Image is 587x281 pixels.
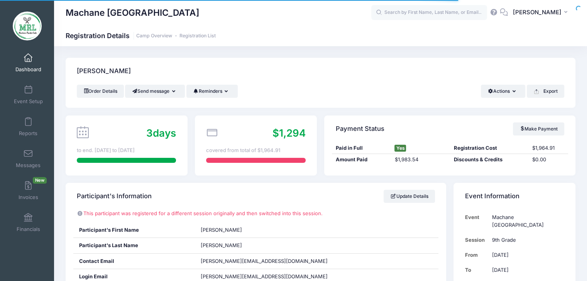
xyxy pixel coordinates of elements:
[10,81,47,108] a: Event Setup
[201,242,242,248] span: [PERSON_NAME]
[488,232,564,248] td: 9th Grade
[14,98,43,105] span: Event Setup
[513,122,564,135] a: Make Payment
[73,222,195,238] div: Participant's First Name
[481,85,525,98] button: Actions
[15,66,41,73] span: Dashboard
[13,12,42,40] img: Machane Racket Lake
[465,263,489,278] td: To
[77,147,176,154] div: to end. [DATE] to [DATE]
[488,248,564,263] td: [DATE]
[66,32,216,40] h1: Registration Details
[10,113,47,140] a: Reports
[450,144,529,152] div: Registration Cost
[73,238,195,253] div: Participant's Last Name
[488,263,564,278] td: [DATE]
[33,177,47,184] span: New
[201,227,242,233] span: [PERSON_NAME]
[201,258,328,264] span: [PERSON_NAME][EMAIL_ADDRESS][DOMAIN_NAME]
[125,85,185,98] button: Send message
[146,125,176,140] div: days
[73,254,195,269] div: Contact Email
[186,85,238,98] button: Reminders
[371,5,487,20] input: Search by First Name, Last Name, or Email...
[529,156,568,164] div: $0.00
[391,156,450,164] div: $1,983.54
[465,210,489,232] td: Event
[10,177,47,204] a: InvoicesNew
[527,85,564,98] button: Export
[16,162,41,169] span: Messages
[508,4,575,22] button: [PERSON_NAME]
[450,156,529,164] div: Discounts & Credits
[384,190,435,203] a: Update Details
[136,33,172,39] a: Camp Overview
[465,186,519,207] h4: Event Information
[513,8,562,17] span: [PERSON_NAME]
[19,194,38,201] span: Invoices
[10,209,47,236] a: Financials
[529,144,568,152] div: $1,964.91
[77,60,131,82] h4: [PERSON_NAME]
[19,130,37,137] span: Reports
[488,210,564,232] td: Machane [GEOGRAPHIC_DATA]
[77,85,124,98] a: Order Details
[206,147,305,154] div: covered from total of $1,964.91
[201,273,328,281] span: [PERSON_NAME][EMAIL_ADDRESS][DOMAIN_NAME]
[272,127,306,139] span: $1,294
[465,248,489,263] td: From
[77,210,435,217] p: This participant was registered for a different session originally and then switched into this se...
[179,33,216,39] a: Registration List
[66,4,199,22] h1: Machane [GEOGRAPHIC_DATA]
[394,145,406,152] span: Yes
[146,127,153,139] span: 3
[17,226,40,232] span: Financials
[332,144,391,152] div: Paid in Full
[332,156,391,164] div: Amount Paid
[465,232,489,248] td: Session
[77,186,152,207] h4: Participant's Information
[10,145,47,172] a: Messages
[336,118,384,140] h4: Payment Status
[10,49,47,76] a: Dashboard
